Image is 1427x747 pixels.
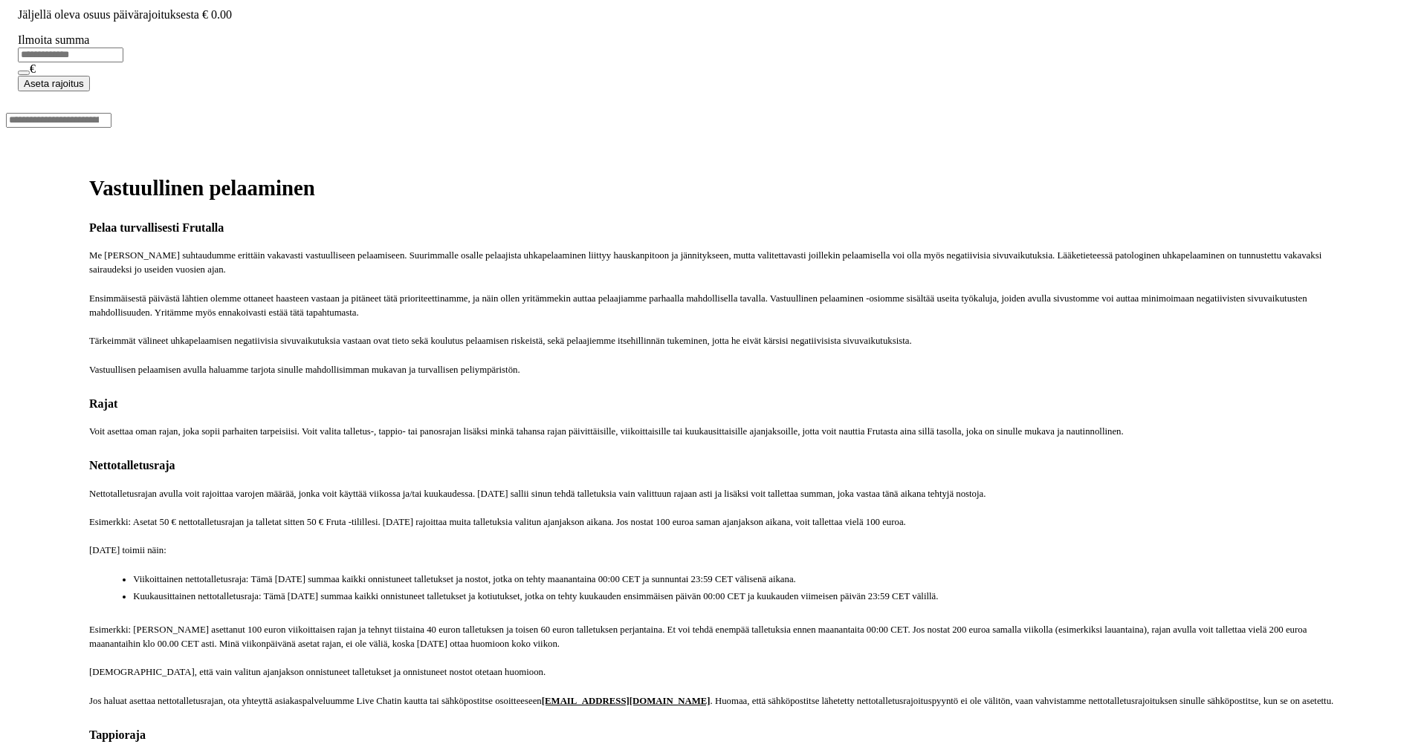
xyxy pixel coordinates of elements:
[18,33,89,46] label: Ilmoita summa
[89,487,1338,501] p: Nettotalletusrajan avulla voit rajoittaa varojen määrää, jonka voit käyttää viikossa ja/tai kuuka...
[18,71,30,75] button: eye icon
[89,221,1338,235] h4: Pelaa turvallisesti Frutalla
[18,8,1409,22] p: Jäljellä oleva osuus päivärajoituksesta € 0.00
[133,573,1338,587] li: Viikoittainen nettotalletusraja: Tämä [DATE] summaa kaikki onnistuneet talletukset ja nostot, jot...
[89,175,1338,201] h1: Vastuullinen pelaaminen
[89,728,146,741] strong: Tappioraja
[6,113,111,128] input: Search
[30,62,36,75] span: €
[89,397,117,410] strong: Rajat
[133,590,1338,604] li: Kuukausittainen nettotalletusraja: Tämä [DATE] summaa kaikki onnistuneet talletukset ja kotiutuks...
[89,544,1338,558] p: [DATE] toimii näin:
[542,696,711,706] a: [EMAIL_ADDRESS][DOMAIN_NAME]
[89,249,1338,377] p: Me [PERSON_NAME] suhtaudumme erittäin vakavasti vastuulliseen pelaamiseen. Suurimmalle osalle pel...
[24,78,84,89] span: Aseta rajoitus
[89,665,1338,679] p: [DEMOGRAPHIC_DATA], että vain valitun ajanjakson onnistuneet talletukset ja onnistuneet nostot ot...
[89,459,175,472] strong: Nettotalletusraja
[89,694,1338,708] p: Jos haluat asettaa nettotalletusrajan, ota yhteyttä asiakaspalveluumme Live Chatin kautta tai säh...
[89,515,1338,529] p: Esimerkki: Asetat 50 € nettotalletusrajan ja talletat sitten 50 € Fruta -tilillesi. [DATE] rajoit...
[18,76,90,91] button: Aseta rajoitus
[89,425,1338,439] p: Voit asettaa oman rajan, joka sopii parhaiten tarpeisiisi. Voit valita talletus-, tappio- tai pan...
[89,623,1338,651] p: Esimerkki: [PERSON_NAME] asettanut 100 euron viikoittaisen rajan ja tehnyt tiistaina 40 euron tal...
